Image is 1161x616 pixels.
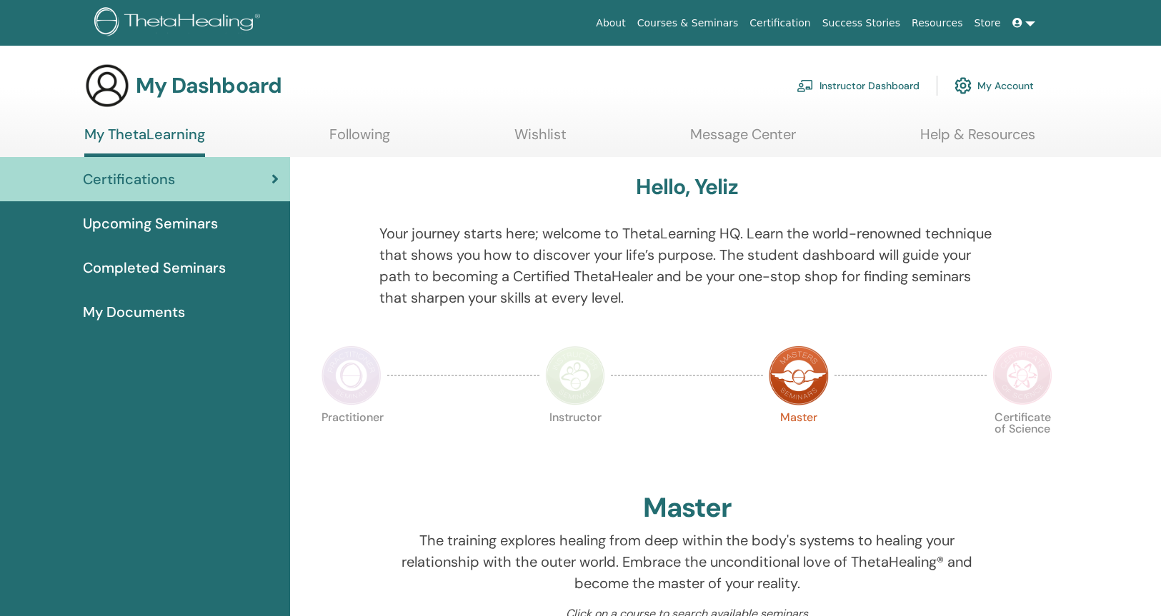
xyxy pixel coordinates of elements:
a: Success Stories [817,10,906,36]
h3: My Dashboard [136,73,281,99]
img: chalkboard-teacher.svg [797,79,814,92]
p: The training explores healing from deep within the body's systems to healing your relationship wi... [379,530,995,594]
a: My Account [955,70,1034,101]
span: Certifications [83,168,175,190]
img: Practitioner [322,345,382,405]
img: Instructor [545,345,605,405]
p: Master [769,412,829,472]
a: Wishlist [514,126,567,153]
img: logo.png [94,7,265,39]
p: Certificate of Science [992,412,1052,472]
a: Courses & Seminars [632,10,744,36]
a: Message Center [690,126,796,153]
a: About [590,10,631,36]
img: Master [769,345,829,405]
a: Resources [906,10,969,36]
img: generic-user-icon.jpg [84,63,130,108]
a: Certification [744,10,816,36]
img: cog.svg [955,74,972,98]
img: Certificate of Science [992,345,1052,405]
a: Help & Resources [920,126,1035,153]
a: Instructor Dashboard [797,70,920,101]
span: Completed Seminars [83,257,226,278]
a: Following [329,126,390,153]
span: My Documents [83,301,185,323]
span: Upcoming Seminars [83,213,218,234]
a: My ThetaLearning [84,126,205,157]
h3: Hello, Yeliz [636,174,737,200]
h2: Master [643,492,732,525]
p: Practitioner [322,412,382,472]
a: Store [969,10,1007,36]
p: Your journey starts here; welcome to ThetaLearning HQ. Learn the world-renowned technique that sh... [379,223,995,308]
p: Instructor [545,412,605,472]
